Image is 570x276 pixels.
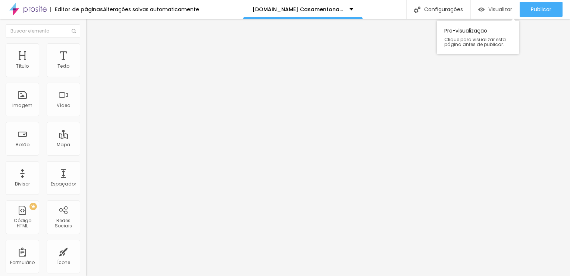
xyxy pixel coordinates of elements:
p: [DOMAIN_NAME] Casamentonapraia [253,7,344,12]
div: Espaçador [51,181,76,187]
img: Icone [414,6,420,13]
span: Publicar [531,6,551,12]
img: Icone [72,29,76,33]
button: Visualizar [471,2,520,17]
div: Vídeo [57,103,70,108]
div: Redes Sociais [48,218,78,229]
div: Alterações salvas automaticamente [103,7,199,12]
button: Publicar [520,2,563,17]
div: Botão [16,142,29,147]
div: Código HTML [7,218,37,229]
input: Buscar elemento [6,24,80,38]
div: Pre-visualização [437,21,519,54]
div: Ícone [57,260,70,265]
div: Imagem [12,103,32,108]
div: Editor de páginas [50,7,103,12]
span: Clique para visualizar esta página antes de publicar. [444,37,511,47]
div: Título [16,64,29,69]
div: Mapa [57,142,70,147]
div: Texto [57,64,69,69]
div: Formulário [10,260,35,265]
div: Divisor [15,181,30,187]
img: view-1.svg [478,6,485,13]
span: Visualizar [488,6,512,12]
